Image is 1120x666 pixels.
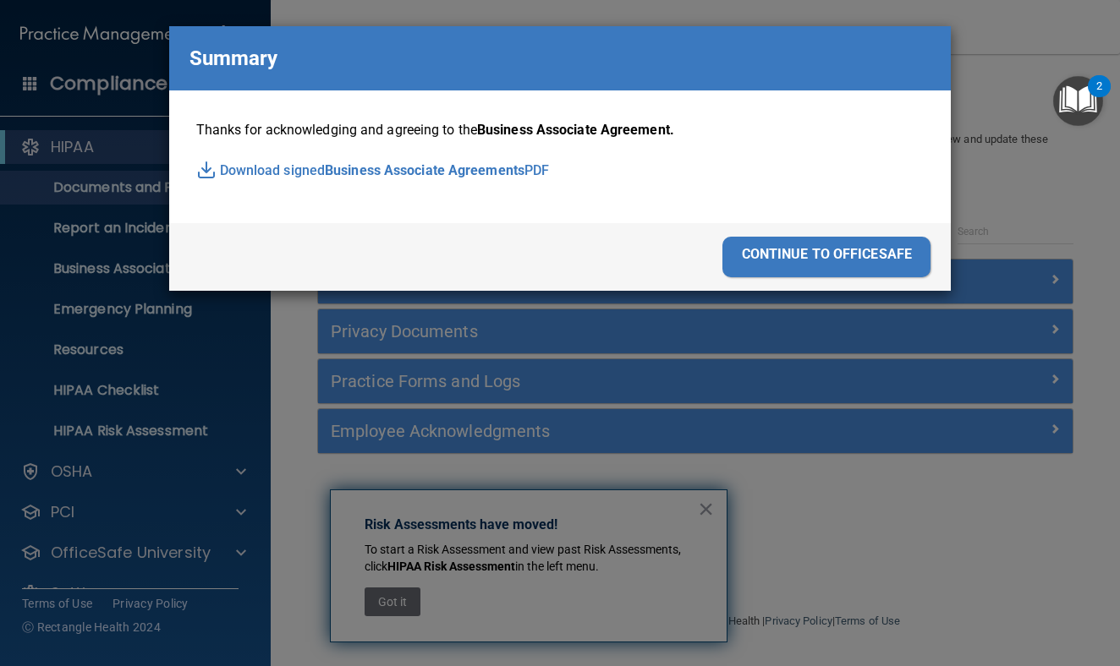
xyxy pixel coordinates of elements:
span: Business Associate Agreements [325,158,524,183]
div: 2 [1096,86,1102,108]
div: continue to officesafe [722,237,931,277]
p: Summary [189,40,278,77]
span: Business Associate Agreement. [477,122,674,138]
p: Thanks for acknowledging and agreeing to the [196,117,925,143]
p: Download signed PDF [196,158,925,183]
button: Open Resource Center, 2 new notifications [1053,76,1103,126]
